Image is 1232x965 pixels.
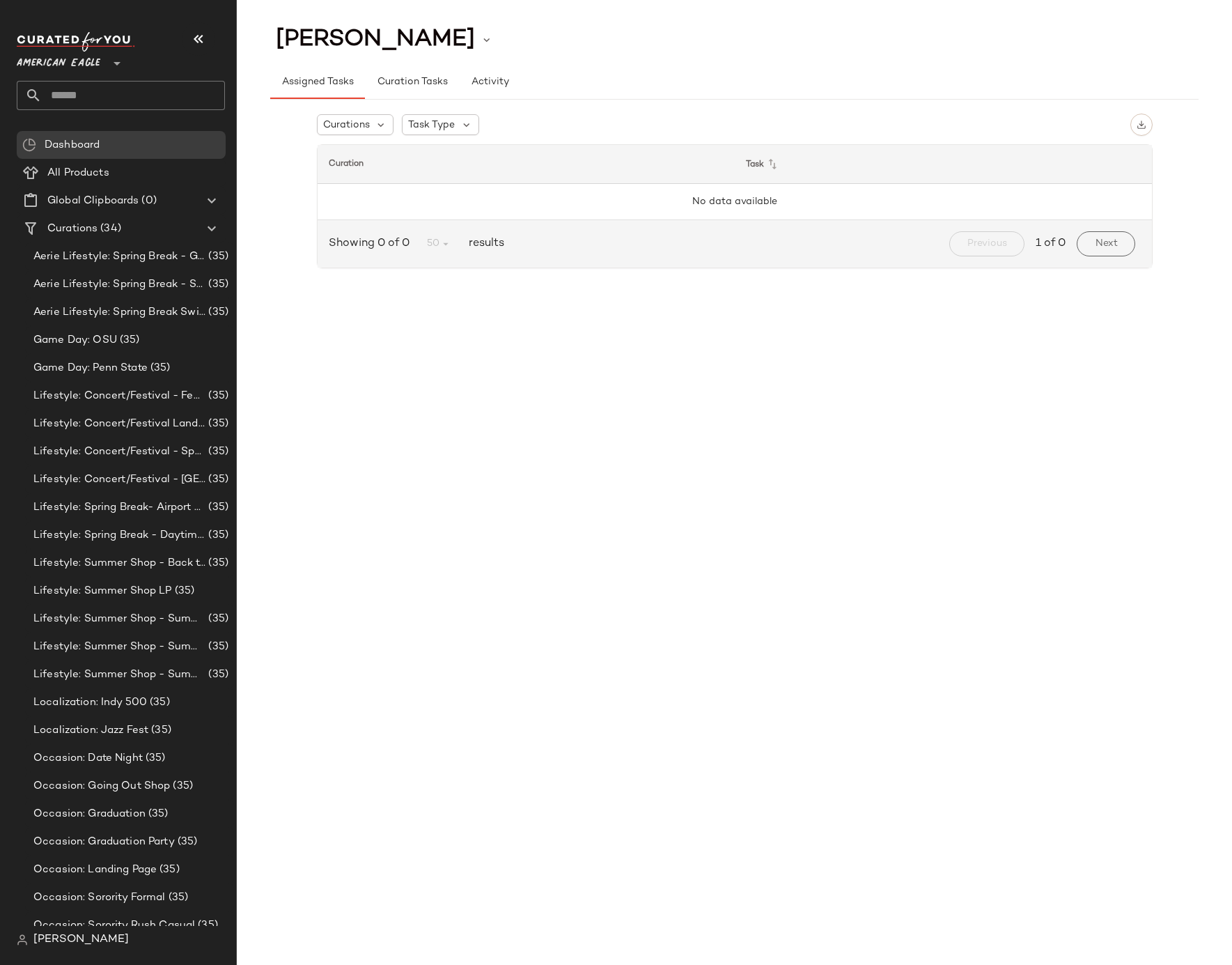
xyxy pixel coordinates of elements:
span: (35) [205,639,228,655]
span: Occasion: Landing Page [33,862,157,878]
span: (35) [147,695,170,711]
span: 1 of 0 [1036,236,1066,252]
span: Occasion: Sorority Formal [33,890,166,906]
span: (35) [148,360,171,376]
span: (0) [139,193,156,209]
span: Aerie Lifestyle: Spring Break - Sporty [33,277,205,293]
span: Lifestyle: Spring Break- Airport Style [33,500,205,516]
span: Lifestyle: Summer Shop - Back to School Essentials [33,555,205,571]
span: (35) [205,388,228,404]
span: (35) [148,723,171,739]
span: Occasion: Date Night [33,750,143,766]
span: Lifestyle: Concert/Festival - [GEOGRAPHIC_DATA] [33,472,205,488]
span: (35) [205,249,228,265]
span: Aerie Lifestyle: Spring Break Swimsuits Landing Page [33,304,205,321]
span: (35) [205,472,228,488]
span: Curations [47,221,98,237]
span: (35) [205,277,228,293]
span: All Products [47,165,109,181]
span: Lifestyle: Concert/Festival - Femme [33,388,205,404]
span: (35) [205,304,228,321]
td: No data available [318,184,1152,220]
span: (35) [117,332,140,348]
span: Task Type [408,118,455,132]
span: American Eagle [17,47,100,72]
span: Curations [323,118,370,132]
span: Lifestyle: Spring Break - Daytime Casual [33,527,205,543]
span: (35) [175,834,198,850]
span: (35) [157,862,180,878]
span: (35) [170,778,193,794]
span: Occasion: Graduation Party [33,834,175,850]
span: Activity [471,77,509,88]
span: (35) [205,444,228,460]
span: (34) [98,221,121,237]
span: Localization: Indy 500 [33,695,147,711]
button: Next [1077,231,1134,256]
img: svg%3e [22,138,36,152]
span: (35) [166,890,189,906]
span: Showing 0 of 0 [329,236,415,252]
span: Global Clipboards [47,193,139,209]
span: Lifestyle: Summer Shop - Summer Study Sessions [33,667,205,683]
span: (35) [143,750,166,766]
span: (35) [205,611,228,627]
th: Curation [318,145,735,184]
span: Next [1094,238,1117,249]
span: (35) [195,918,218,934]
span: Lifestyle: Summer Shop - Summer Abroad [33,611,205,627]
span: results [463,236,504,252]
span: Dashboard [45,137,100,153]
span: (35) [205,527,228,543]
span: Lifestyle: Concert/Festival Landing Page [33,416,205,432]
span: Curation Tasks [376,77,447,88]
span: Occasion: Sorority Rush Casual [33,918,195,934]
span: (35) [205,500,228,516]
span: Localization: Jazz Fest [33,723,148,739]
span: (35) [146,806,169,822]
img: svg%3e [1137,120,1146,130]
span: (35) [172,583,195,599]
img: svg%3e [17,934,28,945]
span: Game Day: Penn State [33,360,148,376]
span: [PERSON_NAME] [276,26,475,53]
span: Lifestyle: Summer Shop LP [33,583,172,599]
span: Lifestyle: Summer Shop - Summer Internship [33,639,205,655]
span: Lifestyle: Concert/Festival - Sporty [33,444,205,460]
span: Assigned Tasks [281,77,354,88]
span: (35) [205,555,228,571]
span: Occasion: Graduation [33,806,146,822]
th: Task [735,145,1152,184]
span: (35) [205,667,228,683]
span: Game Day: OSU [33,332,117,348]
img: cfy_white_logo.C9jOOHJF.svg [17,32,135,52]
span: Occasion: Going Out Shop [33,778,170,794]
span: Aerie Lifestyle: Spring Break - Girly/Femme [33,249,205,265]
span: [PERSON_NAME] [33,932,129,948]
span: (35) [205,416,228,432]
